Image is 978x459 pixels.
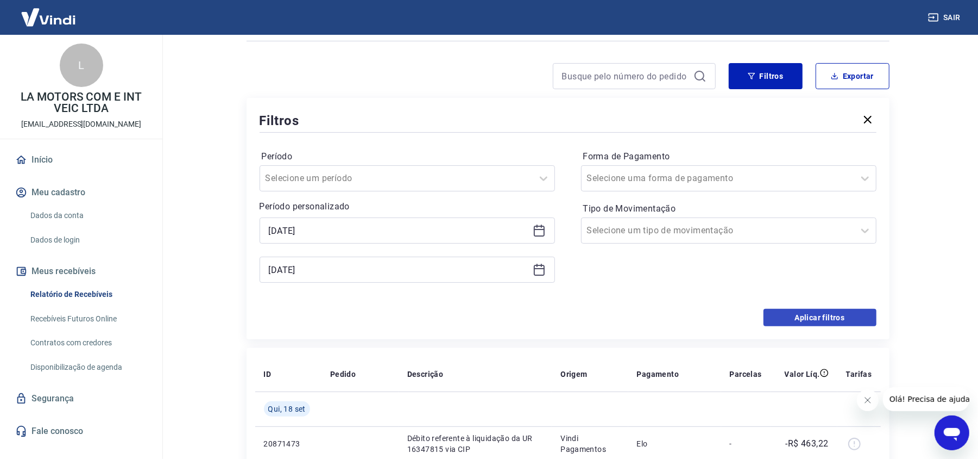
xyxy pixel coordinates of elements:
iframe: Botão para abrir a janela de mensagens [935,415,969,450]
div: L [60,44,103,87]
p: -R$ 463,22 [786,437,829,450]
h5: Filtros [260,112,300,129]
a: Disponibilização de agenda [26,356,149,379]
label: Tipo de Movimentação [583,202,874,215]
span: Qui, 18 set [268,404,306,414]
button: Meus recebíveis [13,259,149,283]
button: Meu cadastro [13,181,149,204]
input: Busque pelo número do pedido [562,68,689,84]
a: Dados da conta [26,204,149,227]
button: Aplicar filtros [764,309,876,326]
p: Débito referente à liquidação da UR 16347815 via CIP [407,433,544,455]
span: Olá! Precisa de ajuda? [7,8,91,16]
input: Data inicial [269,222,528,239]
a: Relatório de Recebíveis [26,283,149,306]
p: - [730,438,762,449]
button: Exportar [816,63,889,89]
p: [EMAIL_ADDRESS][DOMAIN_NAME] [21,119,141,130]
p: Tarifas [846,369,872,380]
p: Período personalizado [260,200,555,213]
img: Vindi [13,1,84,34]
input: Data final [269,262,528,278]
button: Filtros [729,63,803,89]
a: Recebíveis Futuros Online [26,308,149,330]
label: Forma de Pagamento [583,150,874,163]
iframe: Fechar mensagem [857,389,879,411]
a: Fale conosco [13,419,149,443]
p: 20871473 [264,438,313,449]
p: Pedido [330,369,356,380]
a: Contratos com credores [26,332,149,354]
p: ID [264,369,272,380]
p: Elo [637,438,712,449]
p: Valor Líq. [785,369,820,380]
p: LA MOTORS COM E INT VEIC LTDA [9,91,154,114]
button: Sair [926,8,965,28]
p: Vindi Pagamentos [560,433,619,455]
a: Dados de login [26,229,149,251]
p: Parcelas [730,369,762,380]
p: Origem [560,369,587,380]
iframe: Mensagem da empresa [883,387,969,411]
a: Início [13,148,149,172]
label: Período [262,150,553,163]
p: Pagamento [637,369,679,380]
a: Segurança [13,387,149,411]
p: Descrição [407,369,444,380]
